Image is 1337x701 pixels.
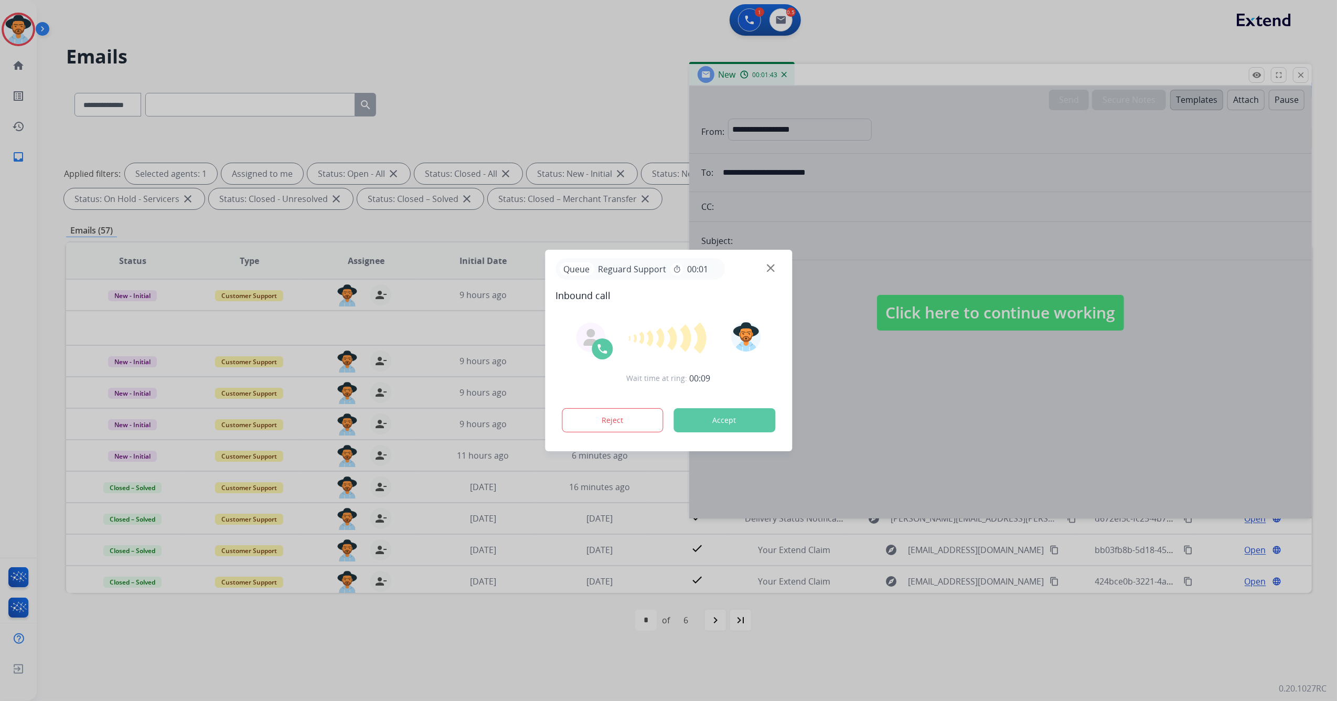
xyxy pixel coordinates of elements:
img: call-icon [596,343,608,355]
p: Queue [560,262,594,275]
img: agent-avatar [582,329,599,346]
button: Reject [562,408,664,432]
span: 00:09 [690,372,711,385]
span: Wait time at ring: [627,373,688,384]
mat-icon: timer [672,265,681,273]
span: Inbound call [555,288,782,303]
button: Accept [673,408,775,432]
span: Reguard Support [594,263,670,275]
span: 00:01 [687,263,708,275]
p: 0.20.1027RC [1279,682,1327,695]
img: avatar [732,322,761,352]
img: close-button [767,264,775,272]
